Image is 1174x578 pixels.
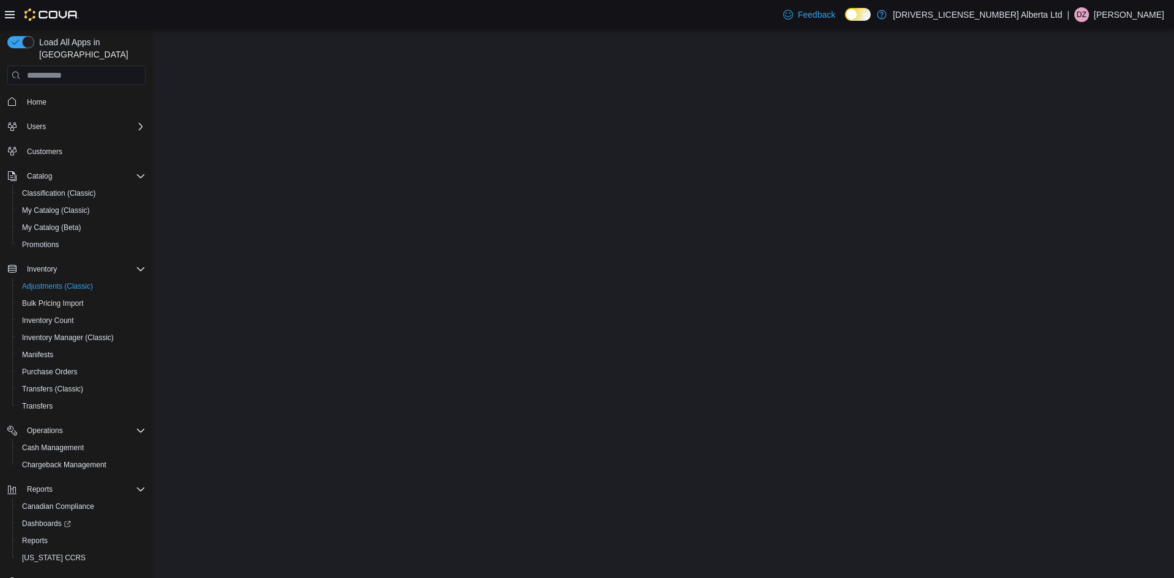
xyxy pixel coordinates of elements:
span: Users [27,122,46,132]
span: Bulk Pricing Import [17,296,146,311]
span: Catalog [27,171,52,181]
a: Cash Management [17,440,89,455]
button: Users [22,119,51,134]
span: Transfers (Classic) [22,384,83,394]
span: Dashboards [22,519,71,528]
span: Home [22,94,146,109]
button: Users [2,118,150,135]
span: Washington CCRS [17,550,146,565]
a: Dashboards [17,516,76,531]
button: [US_STATE] CCRS [12,549,150,566]
a: Bulk Pricing Import [17,296,89,311]
p: | [1067,7,1069,22]
span: Home [27,97,46,107]
a: My Catalog (Beta) [17,220,86,235]
button: Inventory Count [12,312,150,329]
button: My Catalog (Beta) [12,219,150,236]
span: [US_STATE] CCRS [22,553,86,563]
a: Classification (Classic) [17,186,101,201]
span: Operations [22,423,146,438]
button: My Catalog (Classic) [12,202,150,219]
p: [PERSON_NAME] [1094,7,1164,22]
span: Cash Management [22,443,84,453]
button: Manifests [12,346,150,363]
a: Manifests [17,347,58,362]
a: Transfers [17,399,57,413]
button: Purchase Orders [12,363,150,380]
a: Home [22,95,51,109]
span: Customers [22,144,146,159]
a: Inventory Count [17,313,79,328]
span: Canadian Compliance [17,499,146,514]
button: Inventory Manager (Classic) [12,329,150,346]
span: Feedback [798,9,835,21]
img: Cova [24,9,79,21]
button: Reports [22,482,57,497]
button: Classification (Classic) [12,185,150,202]
button: Inventory [22,262,62,276]
span: Reports [22,536,48,546]
span: My Catalog (Beta) [17,220,146,235]
button: Transfers (Classic) [12,380,150,398]
button: Adjustments (Classic) [12,278,150,295]
a: Customers [22,144,67,159]
span: Operations [27,426,63,435]
span: My Catalog (Classic) [22,206,90,215]
span: Manifests [17,347,146,362]
span: Classification (Classic) [17,186,146,201]
a: My Catalog (Classic) [17,203,95,218]
button: Reports [12,532,150,549]
span: My Catalog (Beta) [22,223,81,232]
span: Transfers (Classic) [17,382,146,396]
p: [DRIVERS_LICENSE_NUMBER] Alberta Ltd [893,7,1062,22]
span: My Catalog (Classic) [17,203,146,218]
button: Home [2,92,150,110]
span: Cash Management [17,440,146,455]
button: Chargeback Management [12,456,150,473]
span: Bulk Pricing Import [22,298,84,308]
div: Doug Zimmerman [1074,7,1089,22]
a: Transfers (Classic) [17,382,88,396]
button: Bulk Pricing Import [12,295,150,312]
button: Inventory [2,261,150,278]
span: Inventory Manager (Classic) [22,333,114,343]
span: DZ [1077,7,1087,22]
span: Transfers [17,399,146,413]
span: Reports [27,484,53,494]
span: Classification (Classic) [22,188,96,198]
a: [US_STATE] CCRS [17,550,90,565]
span: Catalog [22,169,146,183]
span: Promotions [22,240,59,250]
button: Operations [22,423,68,438]
a: Chargeback Management [17,458,111,472]
a: Canadian Compliance [17,499,99,514]
span: Adjustments (Classic) [22,281,93,291]
span: Reports [17,533,146,548]
a: Inventory Manager (Classic) [17,330,119,345]
a: Promotions [17,237,64,252]
span: Reports [22,482,146,497]
span: Inventory [22,262,146,276]
button: Catalog [2,168,150,185]
a: Purchase Orders [17,365,83,379]
span: Inventory Manager (Classic) [17,330,146,345]
span: Adjustments (Classic) [17,279,146,294]
input: Dark Mode [845,8,871,21]
button: Promotions [12,236,150,253]
span: Transfers [22,401,53,411]
span: Customers [27,147,62,157]
span: Inventory [27,264,57,274]
span: Promotions [17,237,146,252]
span: Purchase Orders [22,367,78,377]
span: Manifests [22,350,53,360]
a: Adjustments (Classic) [17,279,98,294]
button: Transfers [12,398,150,415]
span: Dashboards [17,516,146,531]
button: Reports [2,481,150,498]
a: Dashboards [12,515,150,532]
span: Chargeback Management [22,460,106,470]
span: Users [22,119,146,134]
span: Inventory Count [17,313,146,328]
span: Inventory Count [22,316,74,325]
